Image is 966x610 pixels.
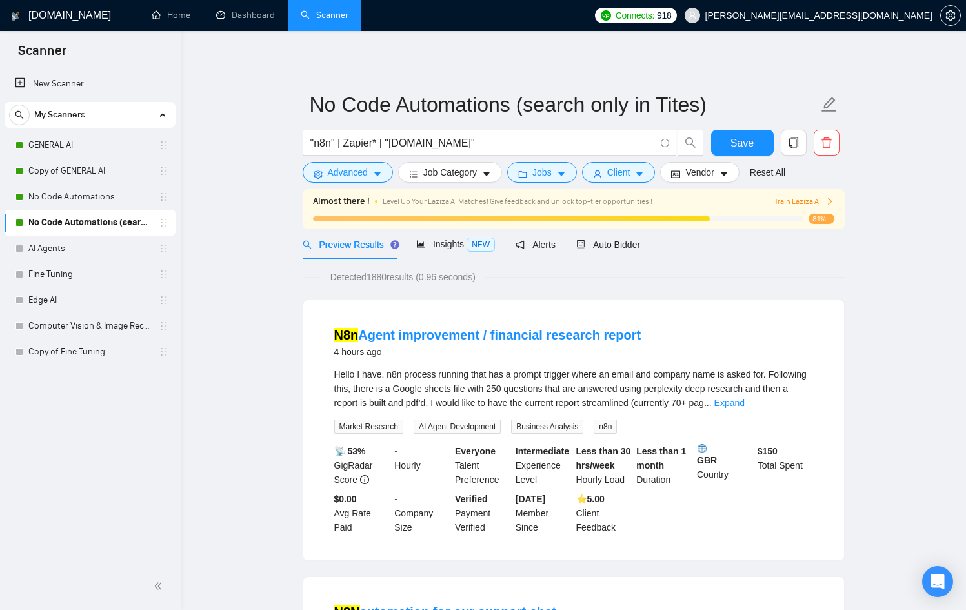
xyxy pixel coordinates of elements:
span: Auto Bidder [576,239,640,250]
li: My Scanners [5,102,176,365]
b: ⭐️ 5.00 [576,494,605,504]
img: upwork-logo.png [601,10,611,21]
span: bars [409,169,418,179]
span: folder [518,169,527,179]
span: holder [159,218,169,228]
a: Fine Tuning [28,261,151,287]
div: Country [694,444,755,487]
a: Computer Vision & Image Recognition [28,313,151,339]
span: Preview Results [303,239,396,250]
span: My Scanners [34,102,85,128]
span: holder [159,243,169,254]
b: [DATE] [516,494,545,504]
li: New Scanner [5,71,176,97]
a: No Code Automations [28,184,151,210]
span: n8n [594,420,617,434]
div: Open Intercom Messenger [922,566,953,597]
div: GigRadar Score [332,444,392,487]
span: user [593,169,602,179]
span: Insights [416,239,495,249]
button: Train Laziza AI [774,196,834,208]
input: Search Freelance Jobs... [310,135,655,151]
span: Advanced [328,165,368,179]
a: searchScanner [301,10,348,21]
div: Hourly [392,444,452,487]
button: delete [814,130,840,156]
span: area-chart [416,239,425,249]
b: Verified [455,494,488,504]
b: GBR [697,444,752,465]
span: NEW [467,238,495,252]
span: robot [576,240,585,249]
span: holder [159,166,169,176]
div: Avg Rate Paid [332,492,392,534]
button: search [678,130,703,156]
a: No Code Automations (search only in Tites) [28,210,151,236]
b: - [394,446,397,456]
span: idcard [671,169,680,179]
a: Expand [714,398,745,408]
span: Vendor [685,165,714,179]
b: Intermediate [516,446,569,456]
span: search [303,240,312,249]
a: Copy of GENERAL AI [28,158,151,184]
b: Everyone [455,446,496,456]
span: double-left [154,580,166,593]
a: GENERAL AI [28,132,151,158]
span: holder [159,295,169,305]
div: Client Feedback [574,492,634,534]
span: info-circle [360,475,369,484]
button: barsJob Categorycaret-down [398,162,502,183]
div: Hello I have. n8n process running that has a prompt trigger where an email and company name is as... [334,367,813,410]
div: Total Spent [755,444,816,487]
div: Tooltip anchor [389,239,401,250]
div: Company Size [392,492,452,534]
span: notification [516,240,525,249]
b: - [394,494,397,504]
div: Hourly Load [574,444,634,487]
span: caret-down [373,169,382,179]
span: 918 [657,8,671,23]
a: Edge AI [28,287,151,313]
div: Duration [634,444,694,487]
button: folderJobscaret-down [507,162,577,183]
div: Payment Verified [452,492,513,534]
span: holder [159,347,169,357]
b: $ 150 [758,446,778,456]
span: holder [159,140,169,150]
button: setting [940,5,961,26]
span: Almost there ! [313,194,370,208]
a: New Scanner [15,71,165,97]
span: caret-down [635,169,644,179]
button: Save [711,130,774,156]
div: Member Since [513,492,574,534]
span: ... [704,398,712,408]
button: userClientcaret-down [582,162,656,183]
span: Job Category [423,165,477,179]
span: copy [781,137,806,148]
span: search [10,110,29,119]
span: Scanner [8,41,77,68]
span: Level Up Your Laziza AI Matches! Give feedback and unlock top-tier opportunities ! [383,197,652,206]
a: N8nAgent improvement / financial research report [334,328,641,342]
button: idcardVendorcaret-down [660,162,739,183]
span: Client [607,165,630,179]
span: right [826,198,834,205]
span: setting [314,169,323,179]
img: 🌐 [698,444,707,453]
span: delete [814,137,839,148]
a: setting [940,10,961,21]
img: logo [11,6,20,26]
b: Less than 30 hrs/week [576,446,631,471]
span: 81% [809,214,834,224]
span: caret-down [557,169,566,179]
button: search [9,105,30,125]
mark: N8n [334,328,359,342]
b: 📡 53% [334,446,366,456]
span: holder [159,321,169,331]
a: AI Agents [28,236,151,261]
button: copy [781,130,807,156]
span: AI Agent Development [414,420,501,434]
span: search [678,137,703,148]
